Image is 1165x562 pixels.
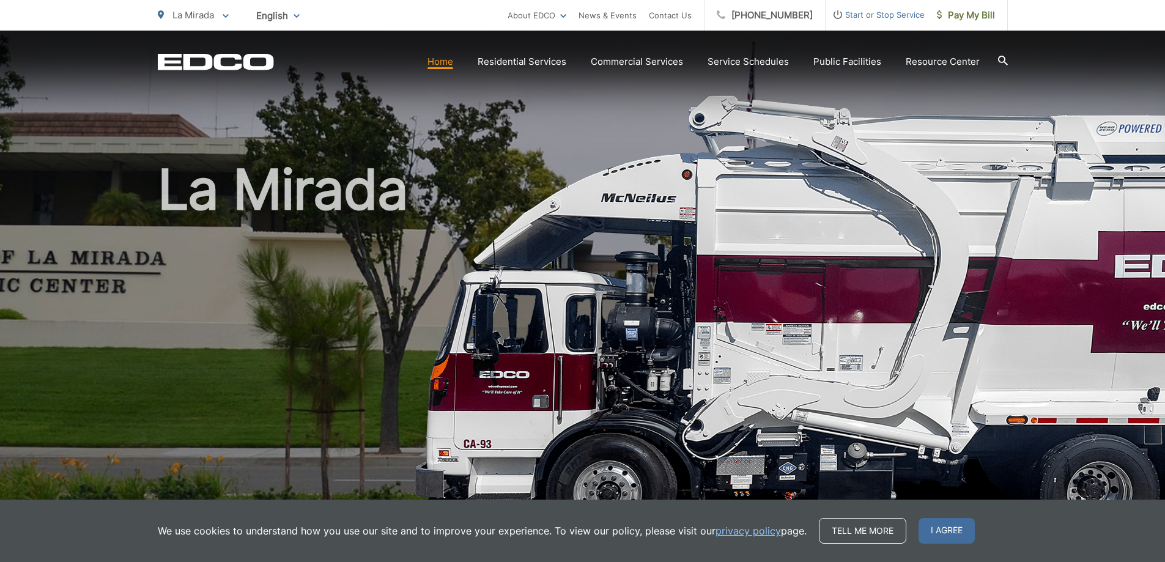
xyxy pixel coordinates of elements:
[649,8,692,23] a: Contact Us
[478,54,566,69] a: Residential Services
[158,523,807,538] p: We use cookies to understand how you use our site and to improve your experience. To view our pol...
[819,518,906,544] a: Tell me more
[579,8,637,23] a: News & Events
[508,8,566,23] a: About EDCO
[716,523,781,538] a: privacy policy
[906,54,980,69] a: Resource Center
[919,518,975,544] span: I agree
[427,54,453,69] a: Home
[247,5,309,26] span: English
[172,9,214,21] span: La Mirada
[708,54,789,69] a: Service Schedules
[591,54,683,69] a: Commercial Services
[813,54,881,69] a: Public Facilities
[937,8,995,23] span: Pay My Bill
[158,53,274,70] a: EDCD logo. Return to the homepage.
[158,159,1008,546] h1: La Mirada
